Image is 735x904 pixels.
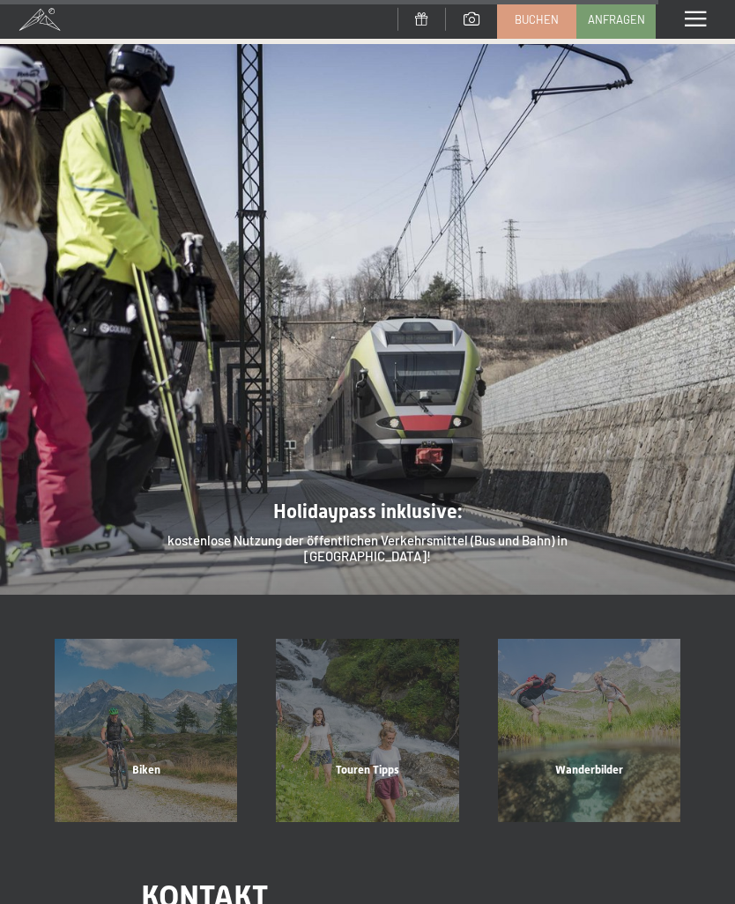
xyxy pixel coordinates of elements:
span: Touren Tipps [336,763,399,776]
span: Wanderbilder [555,763,623,776]
span: Anfragen [588,11,645,27]
a: Anfragen [577,1,655,38]
a: Wandern Touren Tipps [256,639,478,821]
a: Buchen [498,1,575,38]
a: Wandern Wanderbilder [479,639,700,821]
span: Buchen [515,11,559,27]
span: Biken [132,763,160,776]
a: Wandern Biken [35,639,256,821]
